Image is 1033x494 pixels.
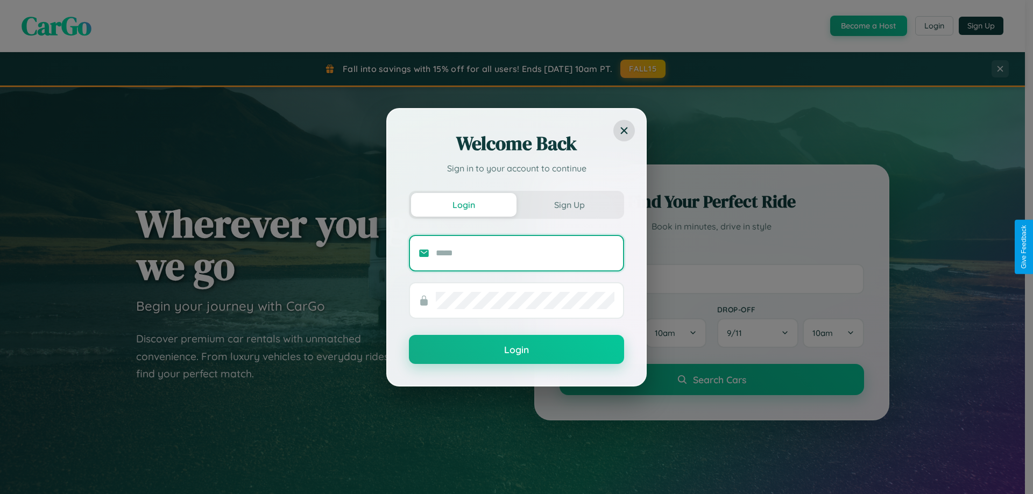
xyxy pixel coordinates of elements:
[411,193,516,217] button: Login
[409,335,624,364] button: Login
[516,193,622,217] button: Sign Up
[409,162,624,175] p: Sign in to your account to continue
[1020,225,1028,269] div: Give Feedback
[409,131,624,156] h2: Welcome Back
